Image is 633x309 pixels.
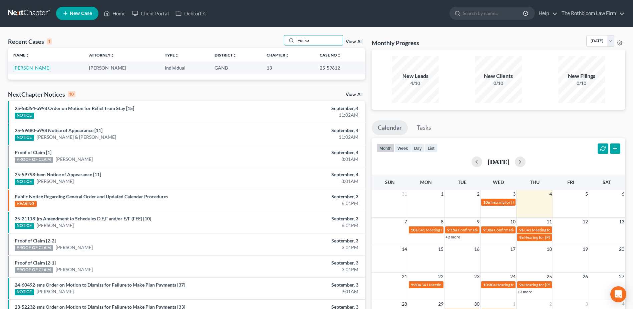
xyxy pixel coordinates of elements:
[473,300,480,308] span: 30
[493,179,504,185] span: Wed
[483,227,493,232] span: 9:30a
[585,300,589,308] span: 3
[437,245,444,253] span: 15
[496,282,548,287] span: Hearing for [PERSON_NAME]
[89,53,114,58] a: Attorneyunfold_more
[165,53,179,58] a: Typeunfold_more
[248,171,358,178] div: September, 4
[411,120,437,135] a: Tasks
[15,223,34,229] div: NOTICE
[285,54,289,58] i: unfold_more
[233,54,237,58] i: unfold_more
[519,227,524,232] span: 9a
[15,179,34,185] div: NOTICE
[519,235,524,240] span: 9a
[421,282,482,287] span: 341 Meeting for [PERSON_NAME]
[558,80,605,87] div: 0/10
[70,11,92,16] span: New Case
[248,266,358,273] div: 3:01PM
[56,156,93,163] a: [PERSON_NAME]
[296,35,343,45] input: Search by name...
[437,273,444,281] span: 22
[15,127,102,133] a: 25-59680-a998 Notice of Appearance [11]
[475,80,522,87] div: 0/10
[15,194,168,199] a: Public Notice Regarding General Order and Updated Calendar Procedures
[392,72,439,80] div: New Leads
[15,201,37,207] div: HEARING
[425,143,437,152] button: list
[420,179,432,185] span: Mon
[510,245,516,253] span: 17
[610,286,626,302] div: Open Intercom Messenger
[558,7,625,19] a: The Rothbloom Law Firm
[209,62,261,74] td: GANB
[15,238,56,243] a: Proof of Claim [2-2]
[394,143,411,152] button: week
[524,282,612,287] span: Hearing for [PERSON_NAME] & [PERSON_NAME]
[248,178,358,185] div: 8:01AM
[447,227,457,232] span: 9:15a
[248,127,358,134] div: September, 4
[110,54,114,58] i: unfold_more
[337,54,341,58] i: unfold_more
[15,282,185,288] a: 24-60492-sms Order on Motion to Dismiss for Failure to Make Plan Payments [37]
[401,300,408,308] span: 28
[458,227,534,232] span: Confirmation Hearing for [PERSON_NAME]
[346,92,362,97] a: View All
[372,39,419,47] h3: Monthly Progress
[618,273,625,281] span: 27
[524,235,576,240] span: Hearing for [PERSON_NAME]
[510,273,516,281] span: 24
[549,300,553,308] span: 2
[473,273,480,281] span: 23
[129,7,172,19] a: Client Portal
[440,218,444,226] span: 8
[15,260,56,266] a: Proof of Claim [2-1]
[68,91,75,97] div: 10
[585,190,589,198] span: 5
[248,260,358,266] div: September, 3
[37,288,74,295] a: [PERSON_NAME]
[215,53,237,58] a: Districtunfold_more
[582,245,589,253] span: 19
[488,158,510,165] h2: [DATE]
[160,62,209,74] td: Individual
[582,218,589,226] span: 12
[13,65,50,71] a: [PERSON_NAME]
[15,113,34,119] div: NOTICE
[13,53,29,58] a: Nameunfold_more
[546,218,553,226] span: 11
[37,178,74,185] a: [PERSON_NAME]
[248,149,358,156] div: September, 4
[172,7,210,19] a: DebtorCC
[445,234,460,239] a: +2 more
[248,193,358,200] div: September, 3
[512,300,516,308] span: 1
[549,190,553,198] span: 4
[15,149,51,155] a: Proof of Claim [1]
[411,143,425,152] button: day
[483,282,496,287] span: 10:30a
[401,245,408,253] span: 14
[473,245,480,253] span: 16
[621,300,625,308] span: 4
[518,289,532,294] a: +3 more
[376,143,394,152] button: month
[25,54,29,58] i: unfold_more
[476,190,480,198] span: 2
[546,273,553,281] span: 25
[475,72,522,80] div: New Clients
[494,227,570,232] span: Confirmation Hearing for [PERSON_NAME]
[385,179,395,185] span: Sun
[314,62,365,74] td: 25-59612
[558,72,605,80] div: New Filings
[418,227,478,232] span: 341 Meeting for [PERSON_NAME]
[56,266,93,273] a: [PERSON_NAME]
[248,156,358,163] div: 8:01AM
[248,282,358,288] div: September, 3
[15,289,34,295] div: NOTICE
[267,53,289,58] a: Chapterunfold_more
[458,179,466,185] span: Tue
[618,245,625,253] span: 20
[621,190,625,198] span: 6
